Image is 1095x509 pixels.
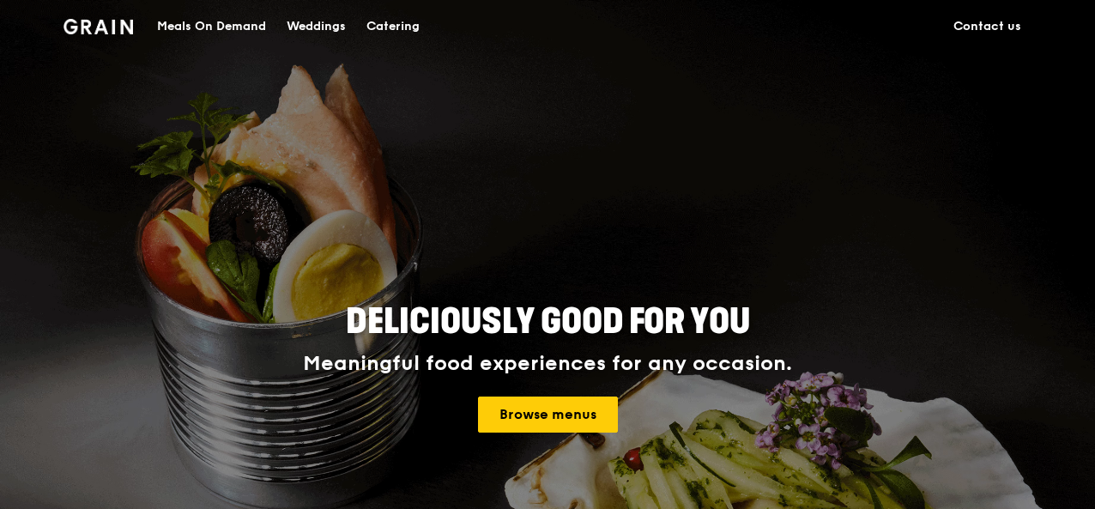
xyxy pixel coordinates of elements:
[276,1,356,52] a: Weddings
[366,1,420,52] div: Catering
[943,1,1031,52] a: Contact us
[239,352,856,376] div: Meaningful food experiences for any occasion.
[157,1,266,52] div: Meals On Demand
[64,19,133,34] img: Grain
[287,1,346,52] div: Weddings
[356,1,430,52] a: Catering
[478,397,618,433] a: Browse menus
[346,301,750,342] span: Deliciously good for you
